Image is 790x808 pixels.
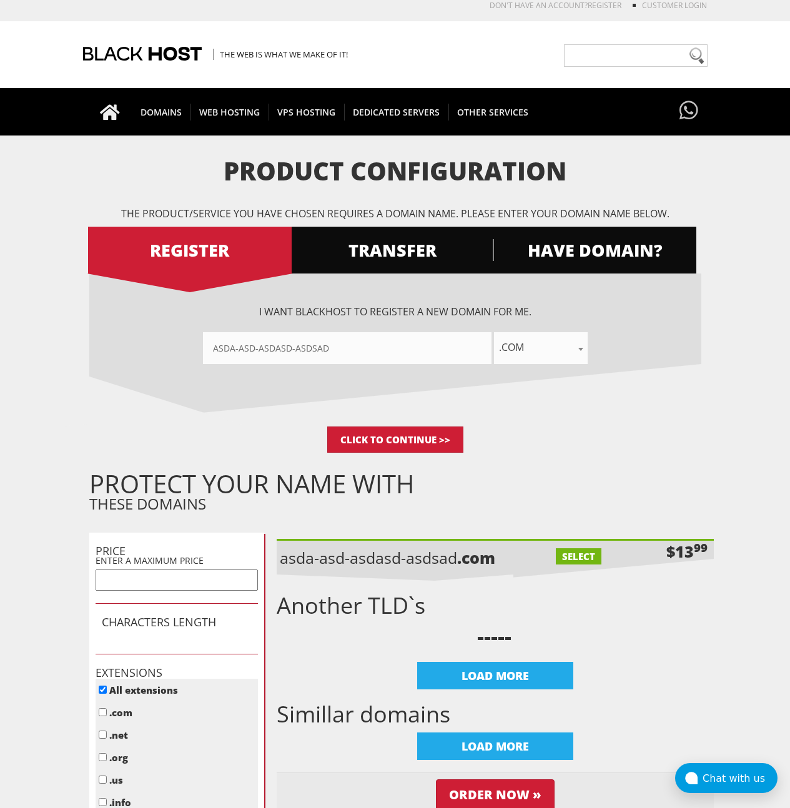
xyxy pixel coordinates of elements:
[89,475,714,514] div: THESE DOMAINS
[88,227,292,273] a: REGISTER
[96,545,258,558] h1: PRICE
[109,729,128,741] label: .net
[213,49,348,60] span: The Web is what we make of it!
[494,332,588,364] span: .com
[493,227,696,273] a: HAVE DOMAIN?
[102,616,252,629] h1: CHARACTERS LENGTH
[89,207,701,220] p: The product/service you have chosen requires a domain name. Please enter your domain name below.
[109,751,128,764] label: .org
[448,88,537,135] a: OTHER SERVICES
[457,547,495,568] b: .com
[494,338,588,356] span: .com
[89,475,714,493] h1: PROTECT YOUR NAME WITH
[89,157,701,185] h1: Product Configuration
[190,104,269,121] span: WEB HOSTING
[87,88,132,135] a: Go to homepage
[109,684,178,696] label: All extensions
[96,667,258,679] h1: EXTENSIONS
[327,426,463,453] input: Click to Continue >>
[280,547,498,568] p: asda-asd-asdasd-asdsad
[269,88,345,135] a: VPS HOSTING
[109,706,132,719] label: .com
[666,541,708,562] div: $13
[96,554,258,566] p: ENTER A MAXIMUM PRICE
[448,104,537,121] span: OTHER SERVICES
[109,774,123,786] label: .us
[676,88,701,134] a: Have questions?
[694,539,708,555] sup: 99
[290,227,494,273] a: TRANSFER
[290,239,494,261] span: TRANSFER
[89,305,701,364] div: I want BlackHOST to register a new domain for me.
[564,44,708,67] input: Need help?
[269,104,345,121] span: VPS HOSTING
[417,732,573,760] div: LOAD MORE
[417,662,573,689] div: LOAD MORE
[493,239,696,261] span: HAVE DOMAIN?
[556,548,601,564] label: SELECT
[88,239,292,261] span: REGISTER
[277,593,714,618] h1: Another TLD`s
[277,702,714,727] h1: Simillar domains
[190,88,269,135] a: WEB HOSTING
[344,88,449,135] a: DEDICATED SERVERS
[344,104,449,121] span: DEDICATED SERVERS
[132,88,191,135] a: DOMAINS
[703,772,778,784] div: Chat with us
[132,104,191,121] span: DOMAINS
[675,763,778,793] button: Chat with us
